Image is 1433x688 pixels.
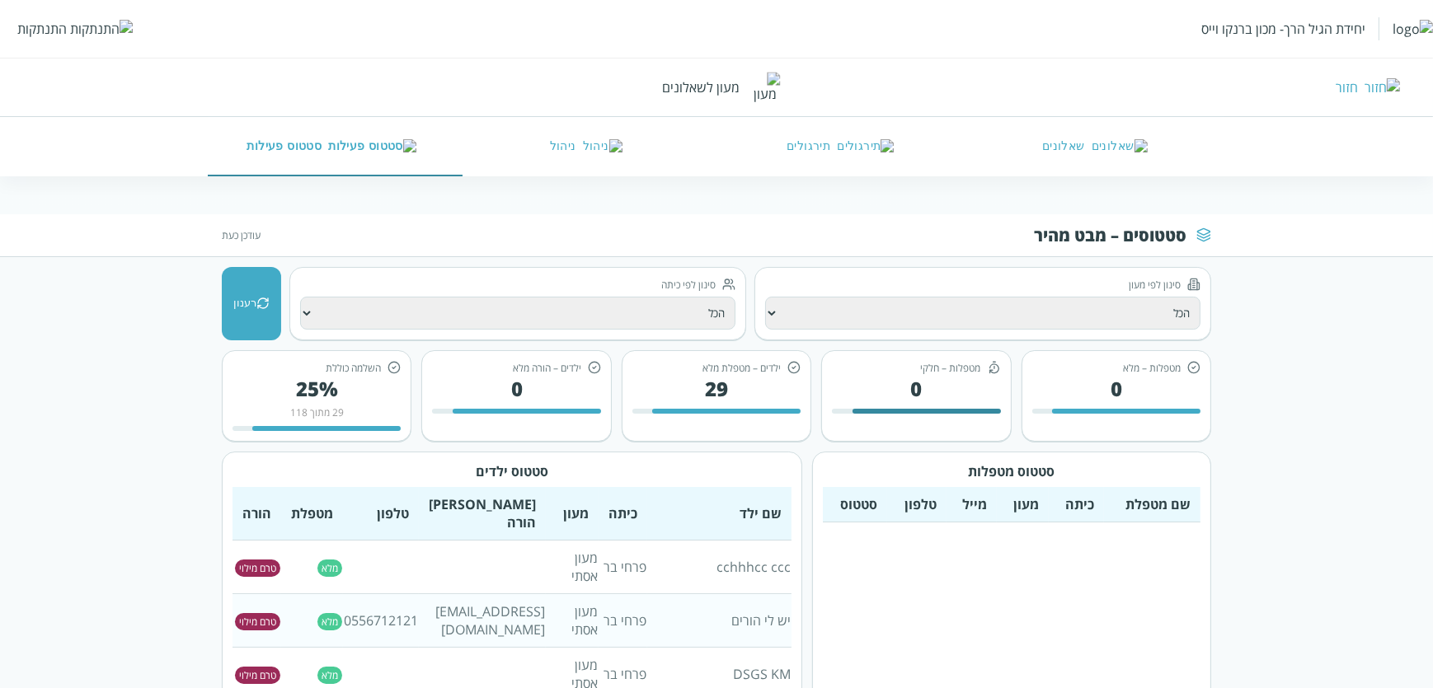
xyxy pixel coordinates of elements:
[837,139,894,154] img: תירגולים
[233,361,401,375] div: השלמה כוללת
[233,462,792,480] h2: סטטוס ילדים
[1104,487,1200,522] th: שם מטפלת
[546,487,599,541] th: מעון
[1032,375,1200,402] div: 0
[17,20,67,38] div: התנתקות
[546,541,599,594] td: מעון אסתי
[300,278,735,292] div: סינון לפי כיתה
[823,462,1200,480] h2: סטטוס מטפלות
[716,117,971,176] button: תירגולים
[281,487,343,541] th: מטפלת
[823,487,887,522] th: סטטוס
[419,594,546,648] td: [EMAIL_ADDRESS][DOMAIN_NAME]
[317,559,342,577] span: מלא
[235,613,280,630] span: טרם מילוי
[765,278,1200,292] div: סינון לפי מעון
[343,487,419,541] th: טלפון
[1201,20,1365,38] div: יחידת הגיל הרך- מכון ברנקו וייס
[947,487,997,522] th: מייל
[647,487,792,541] th: שם ילד
[832,375,1000,402] div: 0
[1365,78,1400,96] img: חזור
[233,405,401,419] div: 29 מתוך 118
[343,594,419,648] td: 0556712121
[432,361,600,375] div: ילדים – הורה מלא
[546,594,599,648] td: מעון אסתי
[632,361,801,375] div: ילדים – מטפלת מלא
[70,20,133,38] img: התנתקות
[317,667,342,684] span: מלא
[222,228,261,242] span: עודכן כעת
[599,541,647,594] td: פרחי בר
[1092,139,1148,154] img: שאלונים
[632,375,801,402] div: 29
[462,117,716,176] button: ניהול
[647,594,792,648] td: יש לי הורים
[419,487,546,541] th: [PERSON_NAME] הורה
[432,375,600,402] div: 0
[997,487,1049,522] th: מעון
[208,117,463,176] button: סטטוס פעילות
[233,375,401,402] div: 25%
[222,267,281,340] button: רענון
[235,559,280,577] span: טרם מילוי
[233,487,281,541] th: הורה
[599,487,647,541] th: כיתה
[583,139,623,154] img: ניהול
[235,667,280,684] span: טרם מילוי
[328,139,416,154] img: סטטוס פעילות
[970,117,1225,176] button: שאלונים
[887,487,947,522] th: טלפון
[317,613,342,630] span: מלא
[1336,78,1358,96] div: חזור
[647,541,792,594] td: cchhhcc ccc
[1049,487,1104,522] th: כיתה
[1032,361,1200,375] div: מטפלות – מלא
[832,361,1000,375] div: מטפלות – חלקי
[1034,224,1186,246] h1: סטטוסים – מבט מהיר
[1393,20,1433,38] img: logo
[599,594,647,648] td: פרחי בר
